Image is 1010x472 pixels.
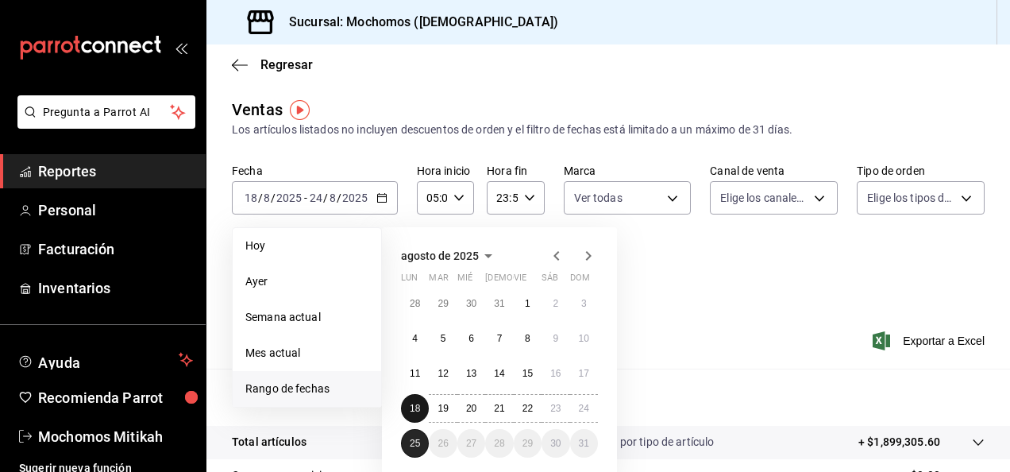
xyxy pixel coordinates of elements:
span: Pregunta a Parrot AI [43,104,171,121]
span: Semana actual [245,309,368,326]
label: Fecha [232,165,398,176]
button: 15 de agosto de 2025 [514,359,542,388]
button: 31 de julio de 2025 [485,289,513,318]
button: 29 de agosto de 2025 [514,429,542,458]
a: Pregunta a Parrot AI [11,115,195,132]
button: open_drawer_menu [175,41,187,54]
label: Canal de venta [710,165,838,176]
button: 6 de agosto de 2025 [457,324,485,353]
abbr: 11 de agosto de 2025 [410,368,420,379]
abbr: domingo [570,273,590,289]
abbr: 4 de agosto de 2025 [412,333,418,344]
abbr: 30 de julio de 2025 [466,298,476,309]
button: 16 de agosto de 2025 [542,359,569,388]
button: 31 de agosto de 2025 [570,429,598,458]
div: Ventas [232,98,283,122]
abbr: lunes [401,273,418,289]
span: Elige los canales de venta [720,190,808,206]
input: ---- [341,192,368,204]
button: 5 de agosto de 2025 [429,324,457,353]
span: / [323,192,328,204]
abbr: 28 de julio de 2025 [410,298,420,309]
span: agosto de 2025 [401,250,479,262]
span: Ayuda [38,350,172,369]
span: Regresar [260,57,313,72]
span: / [337,192,341,204]
input: -- [309,192,323,204]
label: Marca [564,165,692,176]
button: 23 de agosto de 2025 [542,394,569,423]
abbr: 2 de agosto de 2025 [553,298,558,309]
button: 2 de agosto de 2025 [542,289,569,318]
span: Mes actual [245,345,368,362]
abbr: 6 de agosto de 2025 [468,333,474,344]
abbr: 31 de agosto de 2025 [579,438,589,449]
button: 22 de agosto de 2025 [514,394,542,423]
abbr: 10 de agosto de 2025 [579,333,589,344]
abbr: 1 de agosto de 2025 [525,298,530,309]
span: Inventarios [38,277,193,299]
abbr: 29 de julio de 2025 [438,298,448,309]
abbr: miércoles [457,273,472,289]
abbr: 3 de agosto de 2025 [581,298,587,309]
div: Los artículos listados no incluyen descuentos de orden y el filtro de fechas está limitado a un m... [232,122,985,138]
abbr: 27 de agosto de 2025 [466,438,476,449]
button: 20 de agosto de 2025 [457,394,485,423]
button: 19 de agosto de 2025 [429,394,457,423]
button: 4 de agosto de 2025 [401,324,429,353]
button: 1 de agosto de 2025 [514,289,542,318]
span: / [258,192,263,204]
span: Ver todas [574,190,623,206]
abbr: 14 de agosto de 2025 [494,368,504,379]
abbr: 7 de agosto de 2025 [497,333,503,344]
img: Tooltip marker [290,100,310,120]
abbr: 24 de agosto de 2025 [579,403,589,414]
button: 12 de agosto de 2025 [429,359,457,388]
label: Hora fin [487,165,544,176]
abbr: 23 de agosto de 2025 [550,403,561,414]
abbr: 13 de agosto de 2025 [466,368,476,379]
button: 29 de julio de 2025 [429,289,457,318]
abbr: 16 de agosto de 2025 [550,368,561,379]
abbr: jueves [485,273,579,289]
span: / [271,192,276,204]
abbr: 5 de agosto de 2025 [441,333,446,344]
button: 9 de agosto de 2025 [542,324,569,353]
abbr: 18 de agosto de 2025 [410,403,420,414]
abbr: 30 de agosto de 2025 [550,438,561,449]
span: Recomienda Parrot [38,387,193,408]
abbr: 25 de agosto de 2025 [410,438,420,449]
span: Rango de fechas [245,381,368,397]
button: agosto de 2025 [401,246,498,265]
button: 28 de agosto de 2025 [485,429,513,458]
button: Exportar a Excel [876,331,985,350]
abbr: 26 de agosto de 2025 [438,438,448,449]
button: 7 de agosto de 2025 [485,324,513,353]
abbr: 22 de agosto de 2025 [522,403,533,414]
button: Regresar [232,57,313,72]
abbr: 19 de agosto de 2025 [438,403,448,414]
button: 27 de agosto de 2025 [457,429,485,458]
abbr: 8 de agosto de 2025 [525,333,530,344]
input: -- [263,192,271,204]
button: 17 de agosto de 2025 [570,359,598,388]
span: - [304,192,307,204]
span: Ayer [245,273,368,290]
abbr: 31 de julio de 2025 [494,298,504,309]
span: Reportes [38,161,193,182]
label: Hora inicio [417,165,474,176]
abbr: 28 de agosto de 2025 [494,438,504,449]
abbr: 29 de agosto de 2025 [522,438,533,449]
input: -- [329,192,337,204]
label: Tipo de orden [857,165,985,176]
button: 3 de agosto de 2025 [570,289,598,318]
span: Facturación [38,238,193,260]
h3: Sucursal: Mochomos ([DEMOGRAPHIC_DATA]) [276,13,558,32]
span: Elige los tipos de orden [867,190,955,206]
abbr: 9 de agosto de 2025 [553,333,558,344]
button: 8 de agosto de 2025 [514,324,542,353]
abbr: 17 de agosto de 2025 [579,368,589,379]
p: + $1,899,305.60 [858,434,940,451]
